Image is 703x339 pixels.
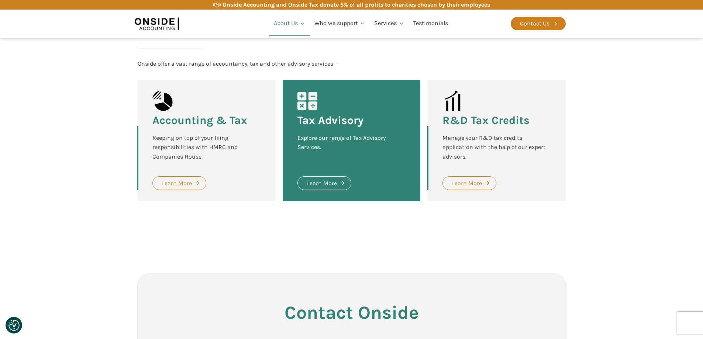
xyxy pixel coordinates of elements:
[520,19,549,28] div: Contact Us
[452,179,482,188] div: Learn More
[8,320,20,331] button: Consent Preferences
[307,179,337,188] div: Learn More
[511,17,566,30] a: Contact Us
[310,11,370,36] a: Who we support
[8,320,20,331] img: Revisit consent button
[152,133,261,162] div: Keeping on top of your filing responsibilities with HMRC and Companies House.
[442,176,496,190] a: Learn More
[269,11,310,36] a: About Us
[409,11,452,36] a: Testimonials
[138,21,248,59] h2: Our Services
[442,115,530,126] h3: R&D Tax Credits
[152,115,247,126] h3: Accounting & Tax
[297,115,363,126] h3: Tax Advisory
[135,15,179,32] img: Onside Accounting
[297,133,406,162] div: Explore our range of Tax Advisory Services.
[162,179,192,188] div: Learn More
[370,11,409,36] a: Services
[138,59,338,69] div: Onside offer a vast range of accountancy, tax and other advisory services -
[152,176,206,190] a: Learn More
[442,133,551,162] div: Manage your R&D tax credits application with the help of our expert advisors.
[175,302,529,323] h3: Contact Onside
[297,176,351,190] a: Learn More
